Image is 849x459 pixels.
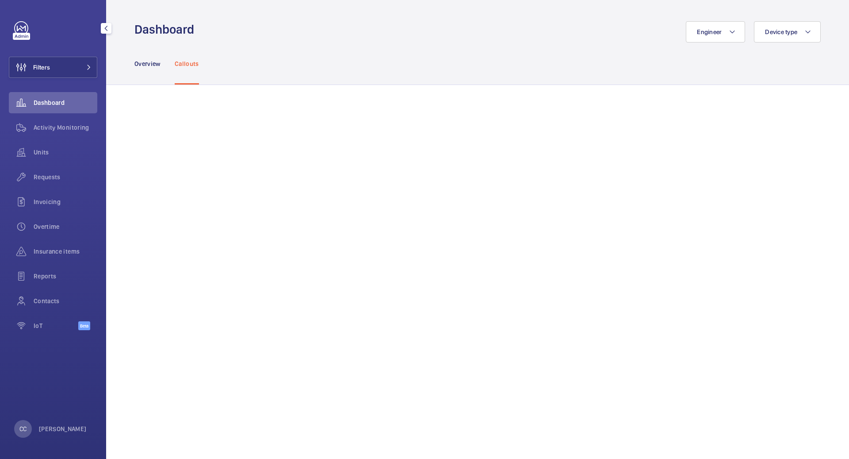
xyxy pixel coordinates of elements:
span: IoT [34,321,78,330]
span: Filters [33,63,50,72]
span: Requests [34,173,97,181]
span: Contacts [34,297,97,305]
span: Engineer [697,28,722,35]
span: Invoicing [34,197,97,206]
span: Insurance items [34,247,97,256]
h1: Dashboard [134,21,199,38]
p: Callouts [175,59,199,68]
span: Units [34,148,97,157]
span: Device type [765,28,797,35]
span: Overtime [34,222,97,231]
span: Dashboard [34,98,97,107]
p: CC [19,424,27,433]
p: [PERSON_NAME] [39,424,87,433]
button: Device type [754,21,821,42]
button: Engineer [686,21,745,42]
span: Reports [34,272,97,281]
span: Beta [78,321,90,330]
p: Overview [134,59,161,68]
span: Activity Monitoring [34,123,97,132]
button: Filters [9,57,97,78]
